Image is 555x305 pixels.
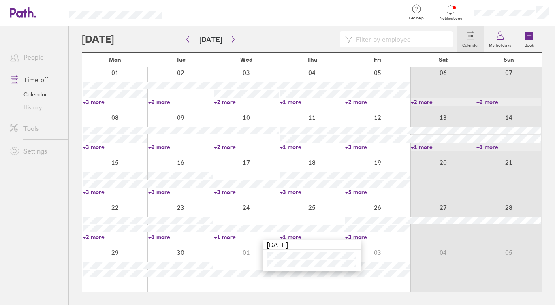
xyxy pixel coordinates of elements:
[504,56,514,63] span: Sun
[83,233,147,241] a: +2 more
[280,98,344,106] a: +1 more
[193,33,228,46] button: [DATE]
[476,98,541,106] a: +2 more
[280,188,344,196] a: +3 more
[520,41,539,48] label: Book
[83,188,147,196] a: +3 more
[214,98,279,106] a: +2 more
[240,56,252,63] span: Wed
[263,240,361,250] div: [DATE]
[3,101,68,114] a: History
[411,98,476,106] a: +2 more
[476,143,541,151] a: +1 more
[280,143,344,151] a: +1 more
[403,16,429,21] span: Get help
[148,233,213,241] a: +1 more
[457,41,484,48] label: Calendar
[307,56,317,63] span: Thu
[148,98,213,106] a: +2 more
[109,56,121,63] span: Mon
[438,4,464,21] a: Notifications
[214,143,279,151] a: +2 more
[83,98,147,106] a: +3 more
[484,41,516,48] label: My holidays
[148,188,213,196] a: +3 more
[438,16,464,21] span: Notifications
[516,26,542,52] a: Book
[3,49,68,65] a: People
[353,32,448,47] input: Filter by employee
[214,188,279,196] a: +3 more
[148,143,213,151] a: +2 more
[345,98,410,106] a: +2 more
[3,143,68,159] a: Settings
[439,56,448,63] span: Sat
[457,26,484,52] a: Calendar
[3,72,68,88] a: Time off
[345,188,410,196] a: +5 more
[484,26,516,52] a: My holidays
[374,56,381,63] span: Fri
[280,233,344,241] a: +1 more
[83,143,147,151] a: +3 more
[345,143,410,151] a: +3 more
[345,233,410,241] a: +3 more
[411,143,476,151] a: +1 more
[3,88,68,101] a: Calendar
[214,233,279,241] a: +1 more
[3,120,68,137] a: Tools
[176,56,186,63] span: Tue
